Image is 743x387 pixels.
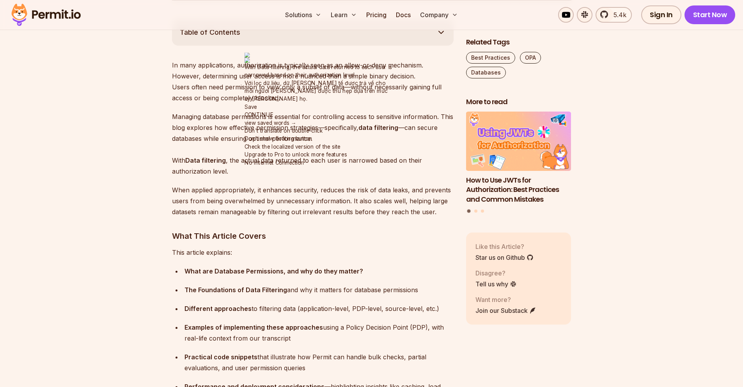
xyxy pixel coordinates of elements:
[475,295,536,304] p: Want more?
[466,52,515,64] a: Best Practices
[184,322,454,344] div: using a Policy Decision Point (PDP), with real-life context from our transcript
[244,151,347,158] span: Upgrade to Pro to unlock more features
[520,52,541,64] a: OPA
[244,79,394,103] div: Với lọc dữ liệu, dữ [PERSON_NAME] tế được trả về cho mỗi người [PERSON_NAME] được thu hẹp dựa trê...
[467,209,471,213] button: Go to slide 1
[466,112,571,214] div: Posts
[172,60,454,103] p: In many applications, authorization is typically seen as an allow-or-deny mechanism. However, det...
[475,279,517,288] a: Tell us why
[363,7,390,23] a: Pricing
[475,241,534,251] p: Like this Article?
[466,37,571,47] h2: Related Tags
[282,7,325,23] button: Solutions
[466,112,571,204] a: How to Use JWTs for Authorization: Best Practices and Common MistakesHow to Use JWTs for Authoriz...
[172,111,454,177] p: Managing database permissions is essential for controlling access to sensitive information. This ...
[172,19,454,46] button: Table of Contents
[466,112,571,171] img: How to Use JWTs for Authorization: Best Practices and Common Mistakes
[184,303,454,314] div: to filtering data (application-level, PDP-level, source-level, etc.)
[184,353,257,361] strong: Practical code snippets
[244,144,340,150] a: There is a localized version of this website
[244,63,394,79] div: With Data filtering, the actual data returned to each user is narrowed based on their authorizati...
[466,67,506,78] a: Databases
[466,97,571,107] h2: More to read
[184,284,454,295] div: and why it matters for database permissions
[244,111,394,119] div: CONTINUE
[475,268,517,277] p: Disagree?
[684,5,736,24] a: Start Now
[481,209,484,212] button: Go to slide 3
[244,53,394,58] img: en.png
[244,128,323,134] span: You won't see a translation window when you double-click on a word again.
[244,103,394,111] div: Save
[244,119,394,127] div: view saved words →
[393,7,414,23] a: Docs
[596,7,632,23] a: 5.4k
[244,159,304,166] span: No Internet Connection
[417,7,461,23] button: Company
[475,305,536,315] a: Join our Substack
[184,323,323,331] strong: Examples of implementing these approaches
[244,135,312,142] span: You won't see a floating translation button when you select text again.
[185,156,226,164] strong: Data filtering
[172,247,454,258] p: This article explains:
[609,10,626,20] span: 5.4k
[172,185,454,217] p: When applied appropriately, it enhances security, reduces the risk of data leaks, and prevents us...
[180,27,240,38] span: Table of Contents
[474,209,477,212] button: Go to slide 2
[184,267,363,275] strong: What are Database Permissions, and why do they matter?
[184,305,252,312] strong: Different approaches
[172,230,454,242] h3: What This Article Covers
[328,7,360,23] button: Learn
[184,351,454,373] div: that illustrate how Permit can handle bulk checks, partial evaluations, and user permission queries
[466,112,571,204] li: 1 of 3
[466,175,571,204] h3: How to Use JWTs for Authorization: Best Practices and Common Mistakes
[475,252,534,262] a: Star us on Github
[8,2,84,28] img: Permit logo
[244,58,394,63] img: vi.png
[184,286,287,294] strong: The Foundations of Data Filtering
[641,5,681,24] a: Sign In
